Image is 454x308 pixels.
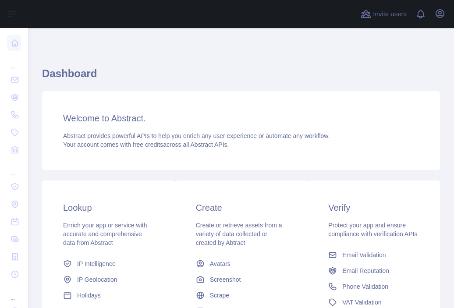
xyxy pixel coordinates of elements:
[342,298,381,307] span: VAT Validation
[77,291,101,300] span: Holidays
[133,141,163,148] span: free credits
[325,279,422,294] a: Phone Validation
[210,275,241,284] span: Screenshot
[7,159,21,177] div: ...
[325,247,422,263] a: Email Validation
[342,282,388,291] span: Phone Validation
[328,222,417,237] span: Protect your app and ensure compliance with verification APIs
[77,259,116,268] span: IP Intelligence
[60,256,157,272] a: IP Intelligence
[192,287,290,303] a: Scrape
[77,275,117,284] span: IP Geolocation
[328,202,419,214] h3: Verify
[7,53,21,70] div: ...
[63,202,154,214] h3: Lookup
[196,222,282,246] span: Create or retrieve assets from a variety of data collected or created by Abtract
[196,202,287,214] h3: Create
[342,251,386,259] span: Email Validation
[192,272,290,287] a: Screenshot
[60,272,157,287] a: IP Geolocation
[63,222,147,246] span: Enrich your app or service with accurate and comprehensive data from Abstract
[7,284,21,301] div: ...
[373,9,407,19] span: Invite users
[63,132,330,139] span: Abstract provides powerful APIs to help you enrich any user experience or automate any workflow.
[325,263,422,279] a: Email Reputation
[210,259,231,268] span: Avatars
[42,67,440,88] h1: Dashboard
[60,287,157,303] a: Holidays
[63,141,229,148] span: Your account comes with across all Abstract APIs.
[359,7,408,21] button: Invite users
[63,112,419,124] h3: Welcome to Abstract.
[210,291,229,300] span: Scrape
[192,256,290,272] a: Avatars
[342,266,389,275] span: Email Reputation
